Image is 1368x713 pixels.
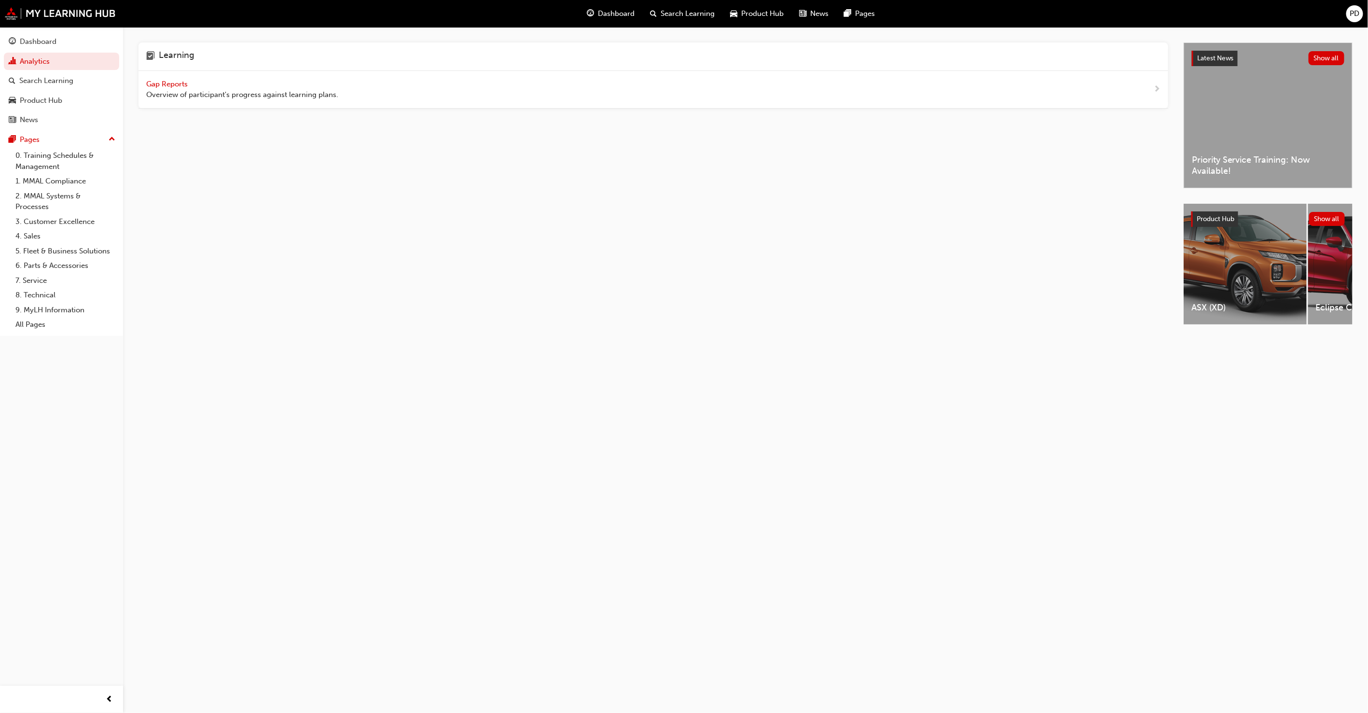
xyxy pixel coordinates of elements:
span: Product Hub [1197,215,1234,223]
img: mmal [5,7,116,20]
a: Latest NewsShow allPriority Service Training: Now Available! [1184,42,1353,188]
a: Gap Reports Overview of participant's progress against learning plans.next-icon [138,71,1168,109]
a: 8. Technical [12,288,119,303]
a: 4. Sales [12,229,119,244]
span: pages-icon [844,8,852,20]
a: guage-iconDashboard [580,4,643,24]
span: News [811,8,829,19]
h4: Learning [159,50,194,63]
span: up-icon [109,133,115,146]
span: next-icon [1153,84,1161,96]
span: car-icon [9,97,16,105]
a: 6. Parts & Accessories [12,258,119,273]
span: pages-icon [9,136,16,144]
span: prev-icon [106,694,113,706]
span: search-icon [9,77,15,85]
span: ASX (XD) [1191,302,1299,313]
button: DashboardAnalyticsSearch LearningProduct HubNews [4,31,119,131]
div: Pages [20,134,40,145]
a: Product Hub [4,92,119,110]
a: Latest NewsShow all [1192,51,1344,66]
span: car-icon [731,8,738,20]
span: guage-icon [9,38,16,46]
button: Show all [1309,51,1345,65]
div: News [20,114,38,126]
span: guage-icon [587,8,594,20]
a: search-iconSearch Learning [643,4,723,24]
span: chart-icon [9,57,16,66]
span: Search Learning [661,8,715,19]
span: search-icon [650,8,657,20]
a: 5. Fleet & Business Solutions [12,244,119,259]
span: news-icon [9,116,16,125]
a: 0. Training Schedules & Management [12,148,119,174]
a: Search Learning [4,72,119,90]
div: Search Learning [19,75,73,86]
div: Dashboard [20,36,56,47]
button: Pages [4,131,119,149]
a: car-iconProduct Hub [723,4,792,24]
a: pages-iconPages [837,4,883,24]
span: Overview of participant's progress against learning plans. [146,89,338,100]
a: Analytics [4,53,119,70]
a: 9. MyLH Information [12,303,119,318]
span: news-icon [800,8,807,20]
button: PD [1346,5,1363,22]
span: Product Hub [742,8,784,19]
a: 1. MMAL Compliance [12,174,119,189]
span: learning-icon [146,50,155,63]
div: Product Hub [20,95,62,106]
a: 2. MMAL Systems & Processes [12,189,119,214]
a: Product HubShow all [1191,211,1345,227]
a: All Pages [12,317,119,332]
span: Latest News [1197,54,1234,62]
a: 3. Customer Excellence [12,214,119,229]
a: news-iconNews [792,4,837,24]
span: Gap Reports [146,80,190,88]
span: PD [1350,8,1360,19]
span: Dashboard [598,8,635,19]
button: Show all [1309,212,1345,226]
a: 7. Service [12,273,119,288]
a: Dashboard [4,33,119,51]
a: News [4,111,119,129]
span: Pages [856,8,875,19]
a: ASX (XD) [1184,204,1307,324]
span: Priority Service Training: Now Available! [1192,154,1344,176]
